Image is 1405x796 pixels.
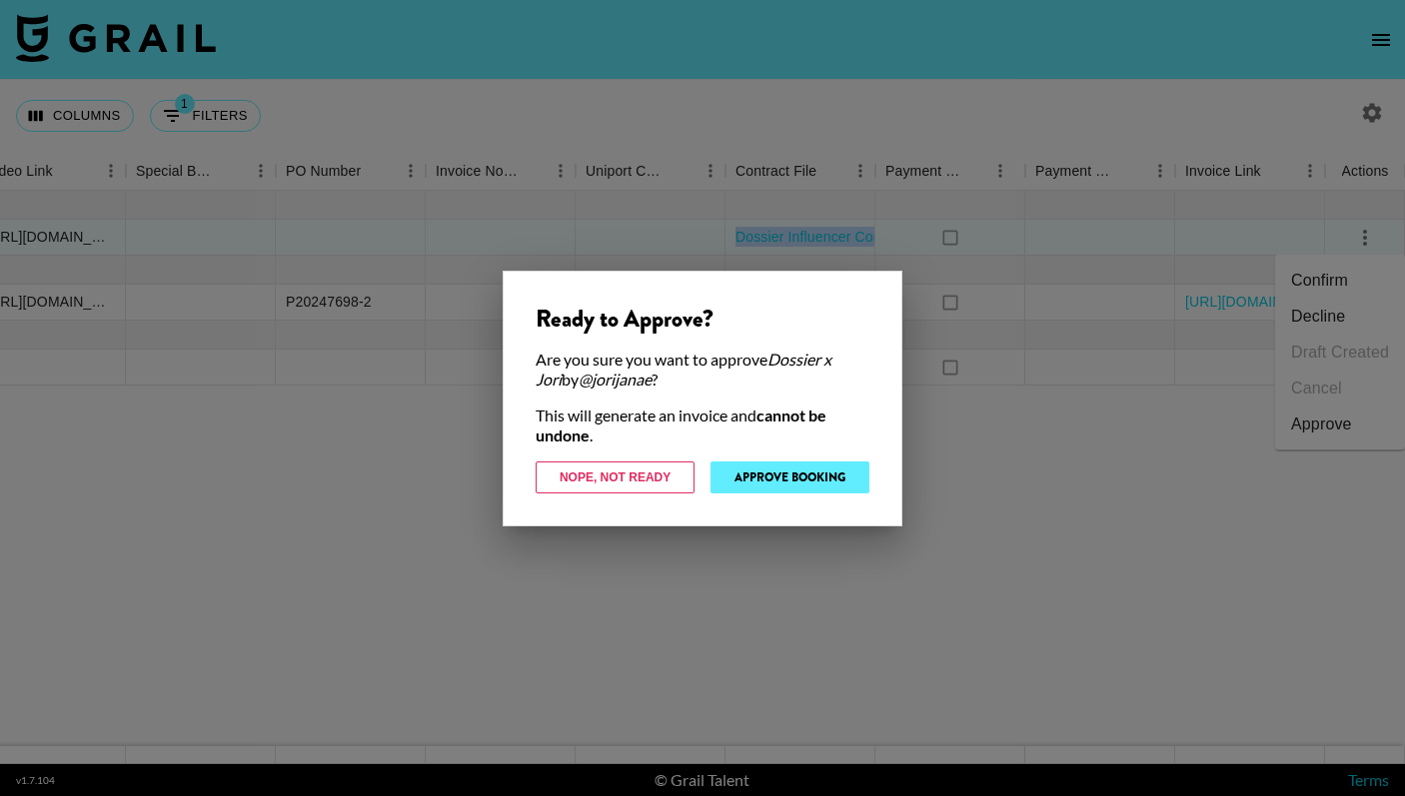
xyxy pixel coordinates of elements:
strong: cannot be undone [536,405,826,444]
div: Ready to Approve? [536,304,869,334]
em: Dossier x Jori [536,350,831,389]
button: Approve Booking [710,461,869,493]
div: Are you sure you want to approve by ? [536,350,869,390]
button: Nope, Not Ready [536,461,695,493]
div: This will generate an invoice and . [536,405,869,445]
em: @ jorijanae [579,370,652,389]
